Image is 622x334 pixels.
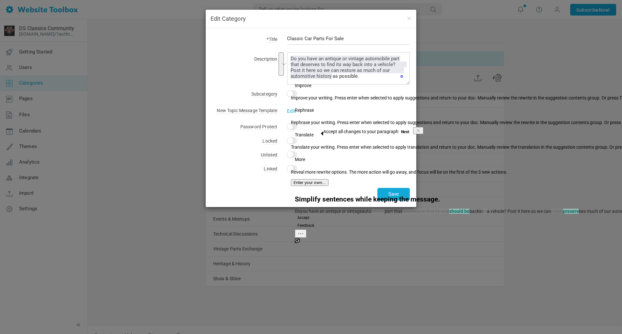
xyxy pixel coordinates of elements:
[262,138,277,144] span: Locked
[251,91,278,97] span: Subcategory
[211,15,411,23] h4: Edit Category
[264,166,277,172] span: Linked
[287,108,296,114] a: Edit
[261,152,277,158] span: Unlisted
[240,124,277,130] span: Password Protect
[287,52,410,85] textarea: To enrich screen reader interactions, please activate Accessibility in Grammarly extension settings
[217,108,277,114] span: New Topic Message Template
[267,37,277,42] span: *Title
[254,56,278,62] span: Description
